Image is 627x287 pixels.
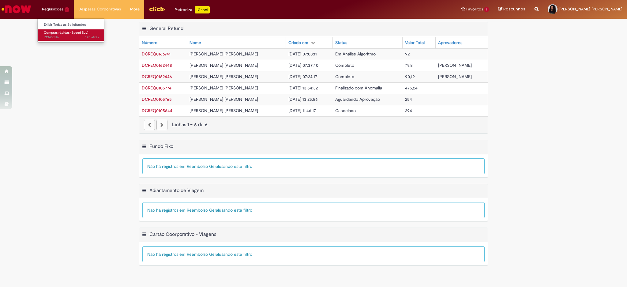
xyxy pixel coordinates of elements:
[142,40,157,46] div: Número
[149,232,216,238] h2: Cartão Coorporativo - Viagens
[405,74,415,79] span: 90,19
[438,62,472,68] span: [PERSON_NAME]
[484,7,489,12] span: 1
[190,40,201,46] div: Nome
[142,51,171,57] span: DCREQ0166741
[142,85,171,91] span: DCREQ0105774
[65,7,69,12] span: 1
[38,21,105,28] a: Exibir Todas as Solicitações
[335,108,356,113] span: Cancelado
[38,29,105,41] a: Aberto R13458116 : Compras rápidas (Speed Buy)
[142,108,172,113] span: DCREQ0105644
[78,6,121,12] span: Despesas Corporativas
[190,85,258,91] span: [PERSON_NAME] [PERSON_NAME]
[142,231,147,239] button: Cartão Coorporativo - Viagens Menu de contexto
[335,40,347,46] div: Status
[405,62,413,68] span: 79,8
[149,143,173,149] h2: Fundo Fixo
[405,85,418,91] span: 475,24
[85,35,99,40] span: 17h atrás
[142,62,172,68] span: DCREQ0162448
[288,51,317,57] span: [DATE] 07:03:11
[1,3,32,15] img: ServiceNow
[219,251,252,257] span: usando este filtro
[85,35,99,40] time: 28/08/2025 14:08:29
[190,62,258,68] span: [PERSON_NAME] [PERSON_NAME]
[149,4,165,13] img: click_logo_yellow_360x200.png
[335,96,380,102] span: Aguardando Aprovação
[44,35,99,40] span: R13458116
[219,164,252,169] span: usando este filtro
[142,74,172,79] a: Abrir Registro: DCREQ0162446
[190,74,258,79] span: [PERSON_NAME] [PERSON_NAME]
[288,62,318,68] span: [DATE] 07:37:40
[142,108,172,113] a: Abrir Registro: DCREQ0105644
[142,143,147,151] button: Fundo Fixo Menu de contexto
[288,108,316,113] span: [DATE] 11:46:17
[142,51,171,57] a: Abrir Registro: DCREQ0166741
[190,108,258,113] span: [PERSON_NAME] [PERSON_NAME]
[438,40,462,46] div: Aprovadores
[219,207,252,213] span: usando este filtro
[142,202,485,218] div: Não há registros em Reembolso Geral
[503,6,525,12] span: Rascunhos
[405,40,425,46] div: Valor Total
[37,18,104,43] ul: Requisições
[149,187,204,194] h2: Adiantamento de Viagem
[288,74,317,79] span: [DATE] 07:24:17
[335,85,382,91] span: Finalizado com Anomalia
[130,6,140,12] span: More
[139,116,488,133] nav: paginação
[288,40,308,46] div: Criado em
[175,6,210,13] div: Padroniza
[142,96,172,102] span: DCREQ0105765
[142,158,485,174] div: Não há registros em Reembolso Geral
[405,96,412,102] span: 254
[44,30,88,35] span: Compras rápidas (Speed Buy)
[142,74,172,79] span: DCREQ0162446
[190,96,258,102] span: [PERSON_NAME] [PERSON_NAME]
[405,108,412,113] span: 294
[466,6,483,12] span: Favoritos
[142,62,172,68] a: Abrir Registro: DCREQ0162448
[142,85,171,91] a: Abrir Registro: DCREQ0105774
[335,74,354,79] span: Completo
[288,96,318,102] span: [DATE] 13:25:56
[142,96,172,102] a: Abrir Registro: DCREQ0105765
[195,6,210,13] p: +GenAi
[405,51,410,57] span: 92
[335,51,376,57] span: Em Análise Algoritmo
[190,51,258,57] span: [PERSON_NAME] [PERSON_NAME]
[498,6,525,12] a: Rascunhos
[149,25,183,32] h2: General Refund
[438,74,472,79] span: [PERSON_NAME]
[142,25,147,33] button: General Refund Menu de contexto
[42,6,63,12] span: Requisições
[142,246,485,262] div: Não há registros em Reembolso Geral
[142,187,147,195] button: Adiantamento de Viagem Menu de contexto
[288,85,318,91] span: [DATE] 13:54:32
[144,121,483,128] div: Linhas 1 − 6 de 6
[559,6,622,12] span: [PERSON_NAME] [PERSON_NAME]
[335,62,354,68] span: Completo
